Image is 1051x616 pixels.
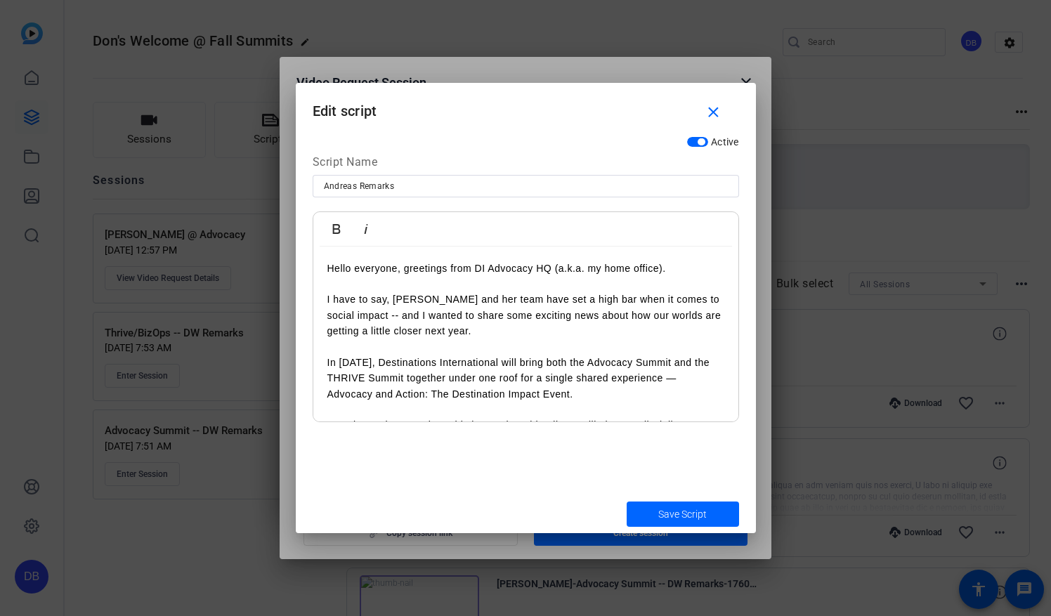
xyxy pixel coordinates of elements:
span: Active [711,136,739,148]
input: Enter Script Name [324,178,728,195]
p: In [DATE], Destinations International will bring both the Advocacy Summit and the THRIVE Summit t... [327,355,724,402]
div: Script Name [313,154,739,175]
mat-icon: close [705,104,722,122]
p: Now, let me be very clear, this is not about blending or diluting our disciplines. Advocacy and S... [327,417,724,511]
p: I have to say, [PERSON_NAME] and her team have set a high bar when it comes to social impact -- a... [327,291,724,339]
h1: Edit script [296,83,756,129]
button: Save Script [627,502,739,527]
p: Hello everyone, greetings from DI Advocacy HQ (a.k.a. my home office). [327,261,724,276]
button: Bold (Ctrl+B) [323,215,350,243]
span: Save Script [658,507,707,522]
button: Italic (Ctrl+I) [353,215,379,243]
